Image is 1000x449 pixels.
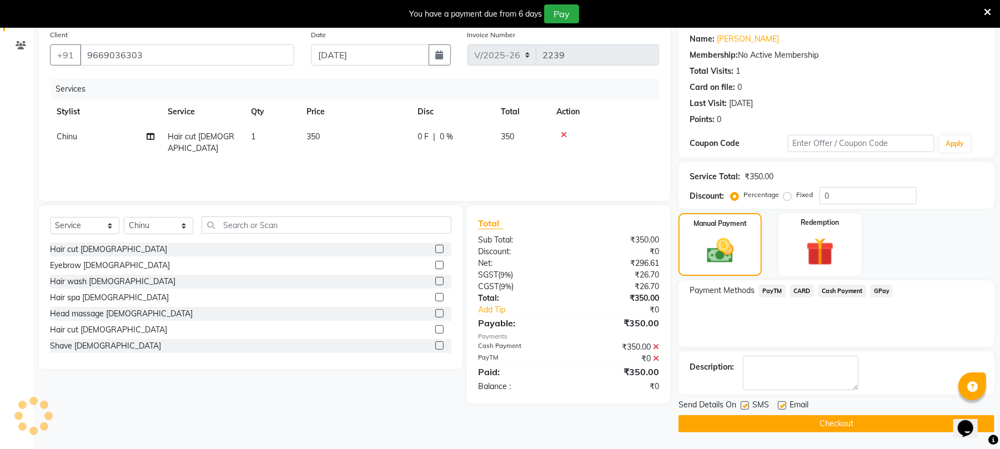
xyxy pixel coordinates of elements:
div: Head massage [DEMOGRAPHIC_DATA] [50,308,193,320]
div: Payments [478,332,659,341]
div: ₹0 [569,353,667,365]
button: Apply [939,135,971,152]
div: Paid: [470,365,569,379]
div: Name: [690,33,715,45]
iframe: chat widget [953,405,989,438]
div: Hair cut [DEMOGRAPHIC_DATA] [50,324,167,336]
div: Hair cut [DEMOGRAPHIC_DATA] [50,244,167,255]
input: Enter Offer / Coupon Code [788,135,934,152]
span: Email [790,399,808,413]
div: Net: [470,258,569,269]
div: ₹350.00 [745,171,773,183]
div: Shave [DEMOGRAPHIC_DATA] [50,340,161,352]
div: ₹0 [585,304,667,316]
span: Hair cut [DEMOGRAPHIC_DATA] [168,132,234,153]
div: Hair wash [DEMOGRAPHIC_DATA] [50,276,175,287]
div: ₹296.61 [569,258,667,269]
label: Invoice Number [468,30,516,40]
div: Discount: [470,246,569,258]
span: 350 [501,132,514,142]
div: Sub Total: [470,234,569,246]
div: Card on file: [690,82,735,93]
div: Membership: [690,49,738,61]
img: _cash.svg [699,235,742,266]
span: 9% [500,270,511,279]
div: Description: [690,361,734,373]
span: 350 [306,132,320,142]
input: Search by Name/Mobile/Email/Code [80,44,294,65]
input: Search or Scan [202,216,451,234]
div: Balance : [470,381,569,392]
div: 0 [737,82,742,93]
div: ₹350.00 [569,365,667,379]
span: Send Details On [679,399,736,413]
a: Add Tip [470,304,585,316]
div: PayTM [470,353,569,365]
span: PayTM [759,285,786,297]
div: 0 [717,114,721,125]
div: ₹350.00 [569,234,667,246]
div: ₹350.00 [569,292,667,304]
label: Redemption [801,218,839,228]
div: Services [51,79,667,99]
span: 0 % [440,131,453,143]
div: 1 [736,65,740,77]
span: SGST [478,270,498,280]
span: 1 [251,132,255,142]
th: Action [550,99,659,124]
span: CGST [478,281,499,291]
div: Payable: [470,316,569,330]
div: Hair spa [DEMOGRAPHIC_DATA] [50,292,169,304]
span: SMS [752,399,769,413]
label: Manual Payment [694,219,747,229]
img: _gift.svg [797,234,843,269]
div: ₹0 [569,381,667,392]
span: 9% [501,282,511,291]
button: Checkout [679,415,994,432]
div: ( ) [470,269,569,281]
div: Points: [690,114,715,125]
div: Discount: [690,190,724,202]
th: Qty [244,99,300,124]
th: Stylist [50,99,161,124]
span: Cash Payment [818,285,866,297]
span: Total [478,218,504,229]
div: ₹350.00 [569,341,667,353]
span: GPay [871,285,893,297]
label: Client [50,30,68,40]
label: Date [311,30,326,40]
div: You have a payment due from 6 days [409,8,542,20]
th: Total [494,99,550,124]
div: Total Visits: [690,65,733,77]
div: Total: [470,292,569,304]
span: 0 F [418,131,429,143]
button: Pay [544,4,579,23]
div: Coupon Code [690,138,787,149]
div: ( ) [470,281,569,292]
div: Last Visit: [690,98,727,109]
div: ₹350.00 [569,316,667,330]
div: Eyebrow [DEMOGRAPHIC_DATA] [50,260,170,271]
th: Service [161,99,244,124]
span: Chinu [57,132,77,142]
span: Payment Methods [690,285,755,296]
div: Service Total: [690,171,740,183]
div: No Active Membership [690,49,983,61]
label: Percentage [743,190,779,200]
label: Fixed [796,190,813,200]
div: ₹26.70 [569,269,667,281]
div: Cash Payment [470,341,569,353]
div: ₹0 [569,246,667,258]
span: | [433,131,435,143]
button: +91 [50,44,81,65]
div: [DATE] [729,98,753,109]
span: CARD [790,285,814,297]
th: Disc [411,99,494,124]
th: Price [300,99,411,124]
a: [PERSON_NAME] [717,33,779,45]
div: ₹26.70 [569,281,667,292]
